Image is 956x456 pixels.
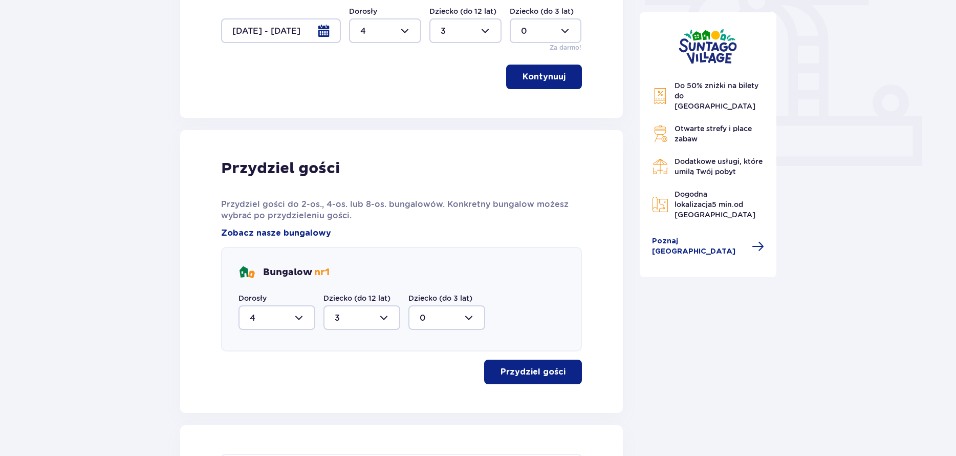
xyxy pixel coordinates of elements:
img: Discount Icon [652,88,668,105]
span: nr 1 [314,266,330,278]
span: Dogodna lokalizacja od [GEOGRAPHIC_DATA] [675,190,755,219]
label: Dorosły [238,293,267,303]
a: Zobacz nasze bungalowy [221,227,331,239]
p: Przydziel gości [501,366,566,378]
label: Dziecko (do 3 lat) [408,293,472,303]
label: Dziecko (do 3 lat) [510,6,574,16]
span: Do 50% zniżki na bilety do [GEOGRAPHIC_DATA] [675,81,758,110]
img: Restaurant Icon [652,158,668,175]
p: Bungalow [263,266,330,279]
p: Przydziel gości do 2-os., 4-os. lub 8-os. bungalowów. Konkretny bungalow możesz wybrać po przydzi... [221,199,582,221]
p: Przydziel gości [221,159,340,178]
label: Dorosły [349,6,377,16]
img: Grill Icon [652,126,668,142]
img: bungalows Icon [238,264,255,281]
label: Dziecko (do 12 lat) [323,293,390,303]
a: Poznaj [GEOGRAPHIC_DATA] [652,236,765,257]
span: Poznaj [GEOGRAPHIC_DATA] [652,236,746,257]
img: Suntago Village [679,29,737,64]
img: Map Icon [652,196,668,213]
label: Dziecko (do 12 lat) [429,6,496,16]
p: Kontynuuj [523,71,566,82]
span: 5 min. [712,200,734,209]
button: Przydziel gości [484,360,582,384]
span: Dodatkowe usługi, które umilą Twój pobyt [675,157,763,176]
p: Za darmo! [550,43,581,52]
span: Otwarte strefy i place zabaw [675,125,752,143]
button: Kontynuuj [506,65,582,89]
